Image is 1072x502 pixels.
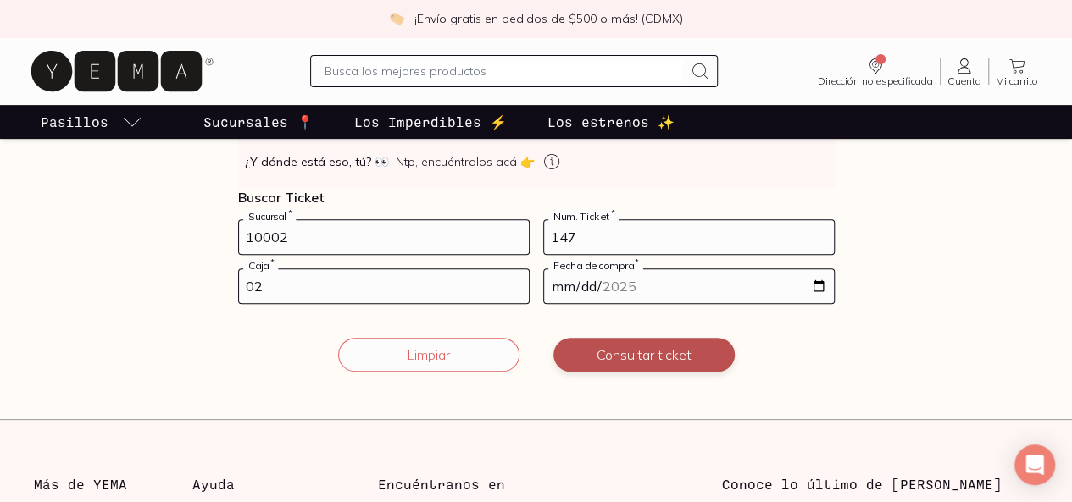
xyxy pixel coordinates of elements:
[243,259,278,272] label: Caja
[41,112,108,132] p: Pasillos
[544,105,678,139] a: Los estrenos ✨
[389,11,404,26] img: check
[996,76,1038,86] span: Mi carrito
[553,338,735,372] button: Consultar ticket
[37,105,146,139] a: pasillo-todos-link
[243,210,296,223] label: Sucursal
[811,56,940,86] a: Dirección no especificada
[1014,444,1055,485] div: Open Intercom Messenger
[238,189,835,206] p: Buscar Ticket
[34,474,192,494] h3: Más de YEMA
[544,269,834,303] input: 14-05-2023
[721,474,1038,494] h3: Conoce lo último de [PERSON_NAME]
[239,269,529,303] input: 03
[200,105,317,139] a: Sucursales 📍
[547,112,675,132] p: Los estrenos ✨
[941,56,988,86] a: Cuenta
[203,112,314,132] p: Sucursales 📍
[375,153,389,170] span: 👀
[818,76,933,86] span: Dirección no especificada
[414,10,683,27] p: ¡Envío gratis en pedidos de $500 o más! (CDMX)
[239,220,529,254] input: 728
[245,153,389,170] strong: ¿Y dónde está eso, tú?
[378,474,505,494] h3: Encuéntranos en
[338,338,519,372] button: Limpiar
[396,153,535,170] span: Ntp, encuéntralos acá 👉
[351,105,510,139] a: Los Imperdibles ⚡️
[544,220,834,254] input: 123
[548,210,619,223] label: Num. Ticket
[548,259,643,272] label: Fecha de compra
[192,474,351,494] h3: Ayuda
[325,61,682,81] input: Busca los mejores productos
[989,56,1045,86] a: Mi carrito
[354,112,507,132] p: Los Imperdibles ⚡️
[947,76,981,86] span: Cuenta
